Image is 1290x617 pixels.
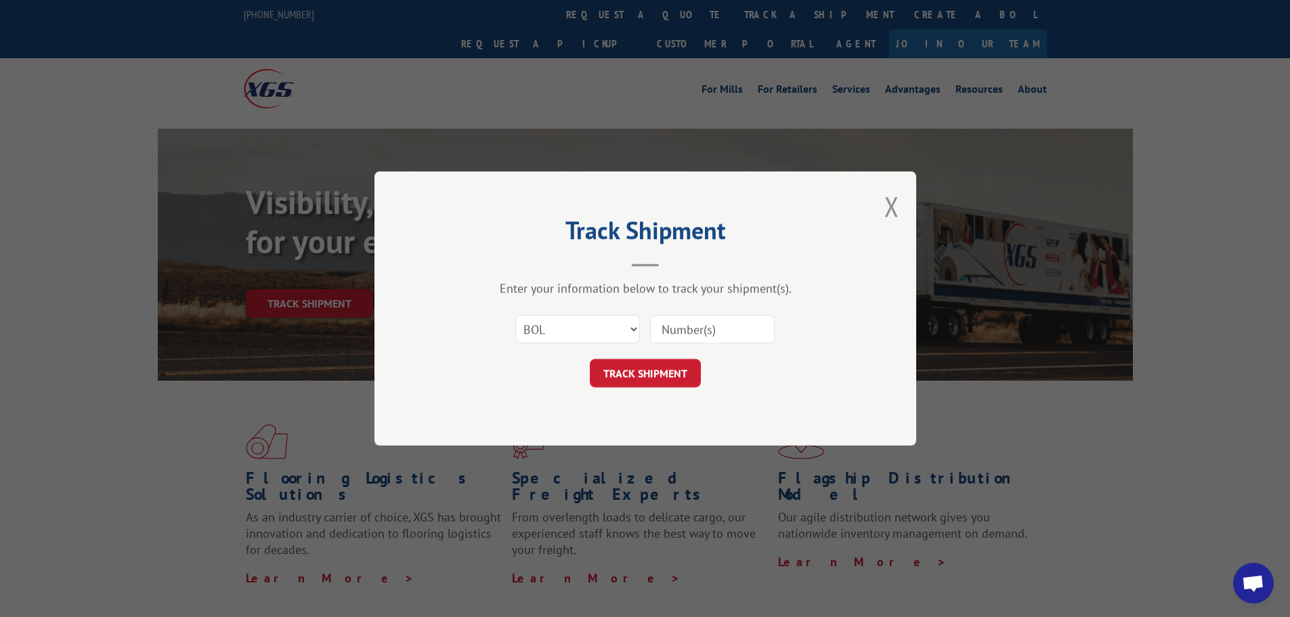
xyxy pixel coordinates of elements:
div: Open chat [1233,563,1274,603]
button: TRACK SHIPMENT [590,359,701,387]
h2: Track Shipment [442,221,848,247]
button: Close modal [884,188,899,224]
div: Enter your information below to track your shipment(s). [442,280,848,296]
input: Number(s) [650,315,775,343]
